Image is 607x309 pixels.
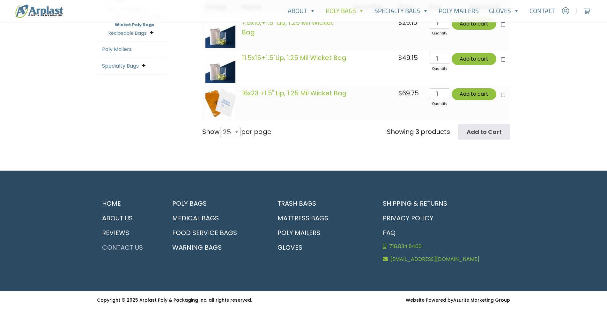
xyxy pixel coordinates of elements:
[433,4,484,17] a: Poly Mailers
[378,253,510,266] a: [EMAIL_ADDRESS][DOMAIN_NAME]
[272,240,370,255] a: Gloves
[108,30,147,36] a: Reclosable Bags
[429,18,450,29] input: Qty
[97,196,159,211] a: Home
[398,89,402,98] span: $
[205,18,235,48] img: wicket-poly-bags
[398,89,419,98] bdi: 69.75
[283,4,321,17] a: About
[220,127,241,137] span: 25
[429,53,450,64] input: Qty
[524,4,561,17] a: Contact
[167,240,265,255] a: Warning Bags
[205,53,235,83] img: wicket-poly-bags
[452,53,496,65] button: Add to cart
[398,53,402,62] span: $
[398,53,418,62] bdi: 49.15
[15,4,63,18] img: logo
[167,196,265,211] a: Poly Bags
[452,18,496,30] button: Add to cart
[242,53,346,62] a: 11.5x15+1.5"Lip, 1.25 Mil Wicket Bag
[429,88,450,99] input: Qty
[398,18,402,27] span: $
[369,4,433,17] a: Specialty Bags
[97,240,159,255] a: Contact Us
[272,196,370,211] a: Trash Bags
[205,88,235,118] img: images
[398,18,417,27] bdi: 29.10
[115,22,154,28] a: Wicket Poly Bags
[575,7,577,15] span: |
[102,62,139,70] a: Specialty Bags
[378,240,510,253] a: 718.834.8400
[321,4,369,17] a: Poly Bags
[387,127,450,136] div: Showing 3 products
[220,124,237,140] span: 25
[484,4,524,17] a: Gloves
[167,225,265,240] a: Food Service Bags
[242,89,347,98] a: 16x23 +1.5" Lip, 1.25 Mil Wicket Bag
[458,124,510,140] input: Add to Cart
[453,297,510,303] a: Azurite Marketing Group
[242,18,333,37] a: 7.5x10,+1.5" Lip, 1.25 Mil Wicket Bag
[167,211,265,225] a: Medical Bags
[378,211,510,225] a: Privacy Policy
[272,225,370,240] a: Poly Mailers
[452,88,496,100] button: Add to cart
[97,211,159,225] a: About Us
[102,46,132,53] a: Poly Mailers
[97,225,159,240] a: Reviews
[406,297,510,303] small: Website Powered by
[202,127,271,137] label: Show per page
[272,211,370,225] a: Mattress Bags
[378,225,510,240] a: FAQ
[378,196,510,211] a: Shipping & Returns
[97,297,252,303] small: Copyright © 2025 Arplast Poly & Packaging Inc, all rights reserved.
